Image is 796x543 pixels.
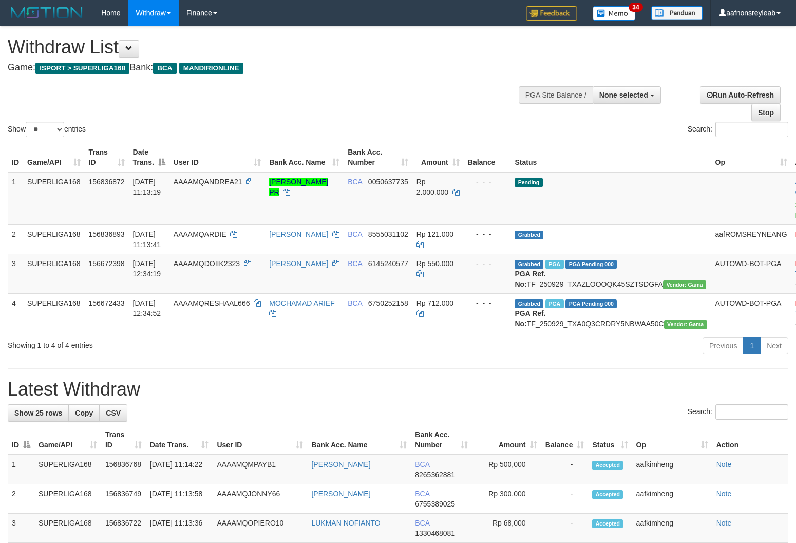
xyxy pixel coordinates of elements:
img: MOTION_logo.png [8,5,86,21]
span: 34 [629,3,642,12]
div: - - - [468,177,507,187]
div: Showing 1 to 4 of 4 entries [8,336,324,350]
td: Rp 500,000 [472,455,541,484]
span: PGA Pending [565,299,617,308]
th: Bank Acc. Number: activate to sort column ascending [411,425,472,455]
td: TF_250929_TXA0Q3CRDRY5NBWAA50C [510,293,711,333]
td: 156836768 [101,455,146,484]
a: Next [760,337,788,354]
td: 1 [8,455,34,484]
td: SUPERLIGA168 [23,172,85,225]
span: Show 25 rows [14,409,62,417]
td: 3 [8,514,34,543]
span: Marked by aafsoycanthlai [545,260,563,269]
a: [PERSON_NAME] [311,490,370,498]
td: SUPERLIGA168 [34,514,101,543]
img: Feedback.jpg [526,6,577,21]
span: PGA Pending [565,260,617,269]
td: Rp 68,000 [472,514,541,543]
th: User ID: activate to sort column ascending [169,143,265,172]
td: AAAAMQMPAYB1 [213,455,307,484]
td: [DATE] 11:13:58 [146,484,213,514]
a: Previous [703,337,744,354]
span: 156836893 [89,230,125,238]
b: PGA Ref. No: [515,270,545,288]
div: - - - [468,258,507,269]
span: Copy 8265362881 to clipboard [415,471,455,479]
select: Showentries [26,122,64,137]
span: BCA [153,63,176,74]
td: 1 [8,172,23,225]
h1: Withdraw List [8,37,520,58]
th: Game/API: activate to sort column ascending [34,425,101,455]
td: aafROMSREYNEANG [711,224,791,254]
span: Accepted [592,461,623,470]
span: Vendor URL: https://trx31.1velocity.biz [663,280,706,289]
h1: Latest Withdraw [8,379,788,400]
th: Status [510,143,711,172]
a: 1 [743,337,761,354]
img: panduan.png [651,6,703,20]
span: [DATE] 12:34:19 [133,259,161,278]
th: ID [8,143,23,172]
a: Copy [68,404,100,422]
a: [PERSON_NAME] [269,230,328,238]
th: Date Trans.: activate to sort column descending [129,143,169,172]
span: Rp 550.000 [416,259,453,268]
span: Copy 6145240577 to clipboard [368,259,408,268]
th: Trans ID: activate to sort column ascending [85,143,129,172]
a: [PERSON_NAME] [269,259,328,268]
td: Rp 300,000 [472,484,541,514]
span: Accepted [592,519,623,528]
th: Date Trans.: activate to sort column ascending [146,425,213,455]
span: Copy [75,409,93,417]
span: BCA [348,259,362,268]
label: Search: [688,404,788,420]
a: [PERSON_NAME] PR [269,178,328,196]
span: Rp 2.000.000 [416,178,448,196]
span: Rp 712.000 [416,299,453,307]
b: PGA Ref. No: [515,309,545,328]
th: Status: activate to sort column ascending [588,425,632,455]
th: Amount: activate to sort column ascending [472,425,541,455]
span: AAAAMQANDREA21 [174,178,242,186]
th: Trans ID: activate to sort column ascending [101,425,146,455]
a: [PERSON_NAME] [311,460,370,469]
img: Button%20Memo.svg [593,6,636,21]
td: [DATE] 11:13:36 [146,514,213,543]
span: Grabbed [515,260,543,269]
h4: Game: Bank: [8,63,520,73]
a: Show 25 rows [8,404,69,422]
td: aafkimheng [632,514,712,543]
th: Op: activate to sort column ascending [711,143,791,172]
span: Pending [515,178,542,187]
label: Search: [688,122,788,137]
span: CSV [106,409,121,417]
span: Grabbed [515,231,543,239]
span: AAAAMQDOIIK2323 [174,259,240,268]
td: [DATE] 11:14:22 [146,455,213,484]
span: Rp 121.000 [416,230,453,238]
a: MOCHAMAD ARIEF [269,299,335,307]
label: Show entries [8,122,86,137]
span: ISPORT > SUPERLIGA168 [35,63,129,74]
td: SUPERLIGA168 [34,484,101,514]
a: Run Auto-Refresh [700,86,781,104]
input: Search: [715,404,788,420]
a: LUKMAN NOFIANTO [311,519,380,527]
th: Bank Acc. Number: activate to sort column ascending [344,143,412,172]
span: BCA [348,299,362,307]
span: None selected [599,91,648,99]
td: SUPERLIGA168 [23,224,85,254]
span: Grabbed [515,299,543,308]
th: Action [712,425,788,455]
span: Accepted [592,490,623,499]
td: AAAAMQOPIERO10 [213,514,307,543]
td: SUPERLIGA168 [23,293,85,333]
td: 3 [8,254,23,293]
td: - [541,484,589,514]
td: aafkimheng [632,455,712,484]
span: MANDIRIONLINE [179,63,243,74]
span: AAAAMQRESHAAL666 [174,299,250,307]
td: 156836749 [101,484,146,514]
